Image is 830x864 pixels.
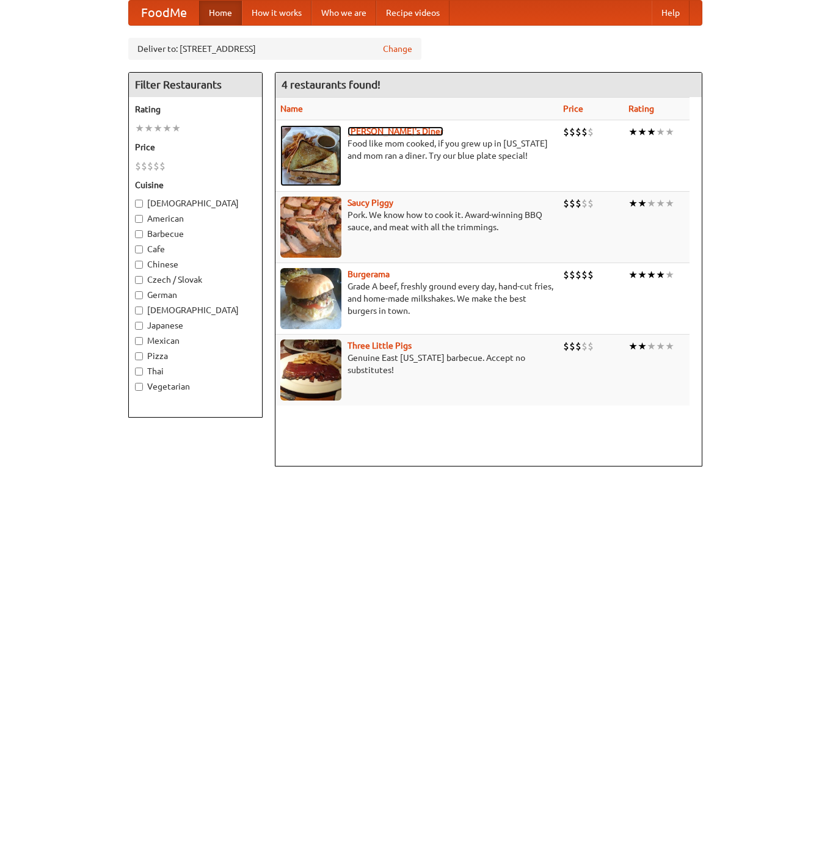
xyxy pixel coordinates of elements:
[647,268,656,281] li: ★
[638,268,647,281] li: ★
[569,339,575,353] li: $
[162,122,172,135] li: ★
[665,339,674,353] li: ★
[638,197,647,210] li: ★
[665,268,674,281] li: ★
[280,209,553,233] p: Pork. We know how to cook it. Award-winning BBQ sauce, and meat with all the trimmings.
[581,339,588,353] li: $
[135,276,143,284] input: Czech / Slovak
[135,352,143,360] input: Pizza
[563,197,569,210] li: $
[135,200,143,208] input: [DEMOGRAPHIC_DATA]
[280,268,341,329] img: burgerama.jpg
[563,125,569,139] li: $
[588,339,594,353] li: $
[135,212,256,225] label: American
[135,197,256,209] label: [DEMOGRAPHIC_DATA]
[282,79,380,90] ng-pluralize: 4 restaurants found!
[135,258,256,270] label: Chinese
[656,339,665,353] li: ★
[135,380,256,393] label: Vegetarian
[563,339,569,353] li: $
[135,141,256,153] h5: Price
[141,159,147,173] li: $
[348,269,390,279] a: Burgerama
[135,245,143,253] input: Cafe
[383,43,412,55] a: Change
[280,125,341,186] img: sallys.jpg
[348,341,412,350] a: Three Little Pigs
[376,1,450,25] a: Recipe videos
[135,322,143,330] input: Japanese
[569,268,575,281] li: $
[135,274,256,286] label: Czech / Slovak
[280,339,341,401] img: littlepigs.jpg
[135,304,256,316] label: [DEMOGRAPHIC_DATA]
[135,179,256,191] h5: Cuisine
[638,125,647,139] li: ★
[144,122,153,135] li: ★
[129,1,199,25] a: FoodMe
[575,268,581,281] li: $
[135,307,143,314] input: [DEMOGRAPHIC_DATA]
[647,339,656,353] li: ★
[628,197,638,210] li: ★
[135,383,143,391] input: Vegetarian
[135,228,256,240] label: Barbecue
[581,197,588,210] li: $
[280,137,553,162] p: Food like mom cooked, if you grew up in [US_STATE] and mom ran a diner. Try our blue plate special!
[569,197,575,210] li: $
[665,197,674,210] li: ★
[135,335,256,347] label: Mexican
[581,268,588,281] li: $
[280,280,553,317] p: Grade A beef, freshly ground every day, hand-cut fries, and home-made milkshakes. We make the bes...
[563,268,569,281] li: $
[135,365,256,377] label: Thai
[581,125,588,139] li: $
[656,197,665,210] li: ★
[128,38,421,60] div: Deliver to: [STREET_ADDRESS]
[135,103,256,115] h5: Rating
[135,159,141,173] li: $
[159,159,166,173] li: $
[647,197,656,210] li: ★
[628,125,638,139] li: ★
[135,243,256,255] label: Cafe
[628,339,638,353] li: ★
[647,125,656,139] li: ★
[129,73,262,97] h4: Filter Restaurants
[280,352,553,376] p: Genuine East [US_STATE] barbecue. Accept no substitutes!
[135,230,143,238] input: Barbecue
[153,122,162,135] li: ★
[147,159,153,173] li: $
[652,1,690,25] a: Help
[172,122,181,135] li: ★
[135,368,143,376] input: Thai
[242,1,311,25] a: How it works
[628,268,638,281] li: ★
[135,289,256,301] label: German
[569,125,575,139] li: $
[135,319,256,332] label: Japanese
[348,198,393,208] a: Saucy Piggy
[135,337,143,345] input: Mexican
[280,197,341,258] img: saucy.jpg
[311,1,376,25] a: Who we are
[135,261,143,269] input: Chinese
[588,268,594,281] li: $
[638,339,647,353] li: ★
[199,1,242,25] a: Home
[575,197,581,210] li: $
[588,197,594,210] li: $
[656,125,665,139] li: ★
[153,159,159,173] li: $
[656,268,665,281] li: ★
[348,126,443,136] b: [PERSON_NAME]'s Diner
[588,125,594,139] li: $
[665,125,674,139] li: ★
[575,339,581,353] li: $
[135,215,143,223] input: American
[135,291,143,299] input: German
